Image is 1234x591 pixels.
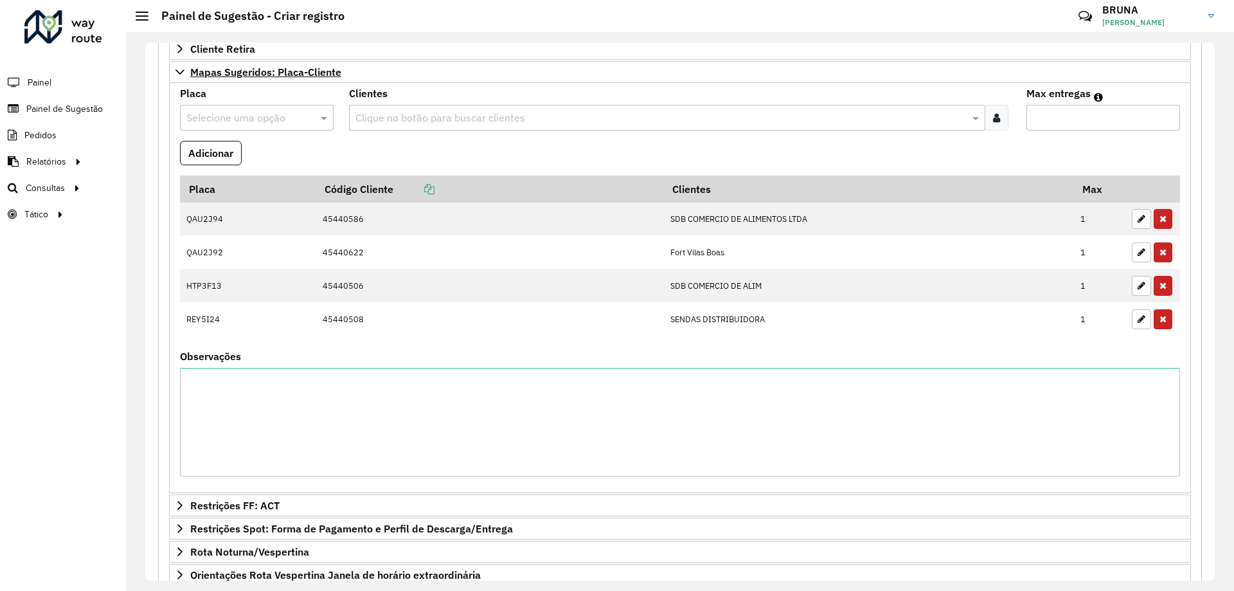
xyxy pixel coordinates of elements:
[316,302,663,336] td: 45440508
[148,9,344,23] h2: Painel de Sugestão - Criar registro
[190,570,481,580] span: Orientações Rota Vespertina Janela de horário extraordinária
[26,102,103,116] span: Painel de Sugestão
[180,349,241,364] label: Observações
[26,181,65,195] span: Consultas
[1094,92,1103,102] em: Máximo de clientes que serão colocados na mesma rota com os clientes informados
[169,61,1191,83] a: Mapas Sugeridos: Placa-Cliente
[180,176,316,203] th: Placa
[180,235,316,269] td: QAU2J92
[180,141,242,165] button: Adicionar
[180,86,206,101] label: Placa
[349,86,388,101] label: Clientes
[316,203,663,236] td: 45440586
[169,564,1191,586] a: Orientações Rota Vespertina Janela de horário extraordinária
[190,67,341,77] span: Mapas Sugeridos: Placa-Cliente
[1074,203,1125,236] td: 1
[169,495,1191,516] a: Restrições FF: ACT
[1102,4,1199,16] h3: BRUNA
[169,518,1191,540] a: Restrições Spot: Forma de Pagamento e Perfil de Descarga/Entrega
[1071,3,1099,30] a: Contato Rápido
[316,269,663,302] td: 45440506
[180,302,316,336] td: REY5I24
[190,547,309,557] span: Rota Noturna/Vespertina
[24,129,57,142] span: Pedidos
[1074,269,1125,302] td: 1
[1074,176,1125,203] th: Max
[169,83,1191,494] div: Mapas Sugeridos: Placa-Cliente
[190,500,280,511] span: Restrições FF: ACT
[190,523,513,534] span: Restrições Spot: Forma de Pagamento e Perfil de Descarga/Entrega
[1102,17,1199,28] span: [PERSON_NAME]
[180,269,316,302] td: HTP3F13
[663,302,1073,336] td: SENDAS DISTRIBUIDORA
[180,203,316,236] td: QAU2J94
[663,269,1073,302] td: SDB COMERCIO DE ALIM
[24,208,48,221] span: Tático
[663,203,1073,236] td: SDB COMERCIO DE ALIMENTOS LTDA
[1026,86,1091,101] label: Max entregas
[663,235,1073,269] td: Fort Vilas Boas
[663,176,1073,203] th: Clientes
[1074,235,1125,269] td: 1
[169,541,1191,563] a: Rota Noturna/Vespertina
[393,183,434,195] a: Copiar
[169,38,1191,60] a: Cliente Retira
[1074,302,1125,336] td: 1
[26,155,66,168] span: Relatórios
[316,176,663,203] th: Código Cliente
[316,235,663,269] td: 45440622
[190,44,255,54] span: Cliente Retira
[28,76,51,89] span: Painel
